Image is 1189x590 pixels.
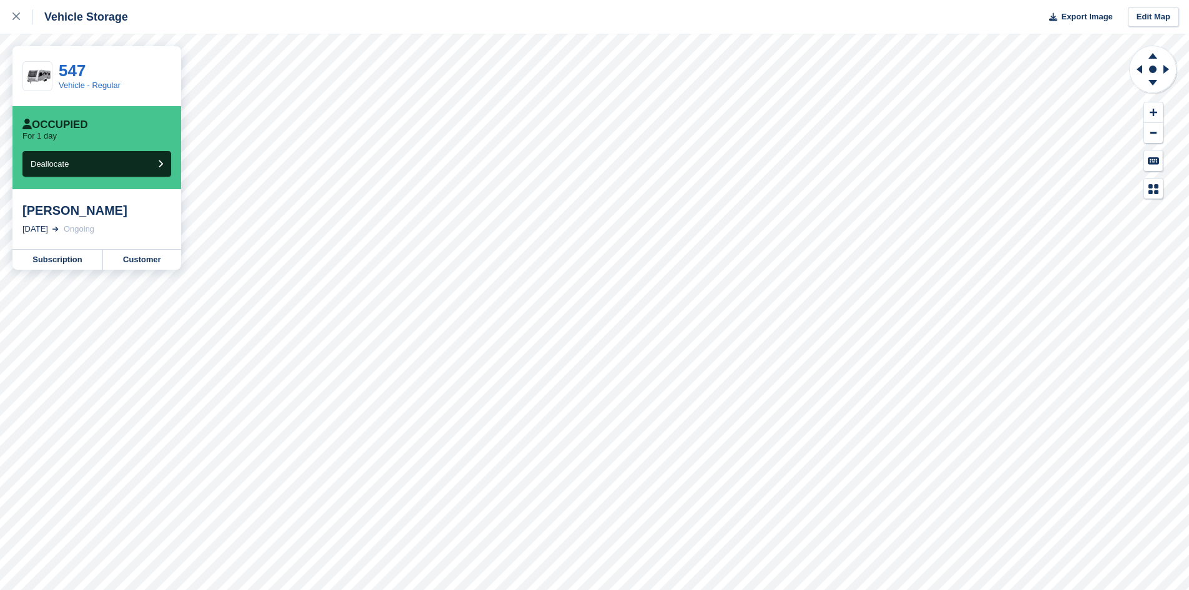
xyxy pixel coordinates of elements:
button: Export Image [1042,7,1113,27]
button: Keyboard Shortcuts [1144,150,1163,171]
a: Vehicle - Regular [59,81,120,90]
a: Customer [103,250,181,270]
a: Subscription [12,250,103,270]
span: Deallocate [31,159,69,169]
img: download-removebg-preview.png [23,67,52,86]
div: [DATE] [22,223,48,235]
div: Ongoing [64,223,94,235]
div: Vehicle Storage [33,9,128,24]
button: Deallocate [22,151,171,177]
span: Export Image [1061,11,1112,23]
div: Occupied [22,119,88,131]
button: Zoom In [1144,102,1163,123]
p: For 1 day [22,131,57,141]
img: arrow-right-light-icn-cde0832a797a2874e46488d9cf13f60e5c3a73dbe684e267c42b8395dfbc2abf.svg [52,227,59,232]
button: Map Legend [1144,179,1163,199]
button: Zoom Out [1144,123,1163,144]
div: [PERSON_NAME] [22,203,171,218]
a: 547 [59,61,86,80]
a: Edit Map [1128,7,1179,27]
